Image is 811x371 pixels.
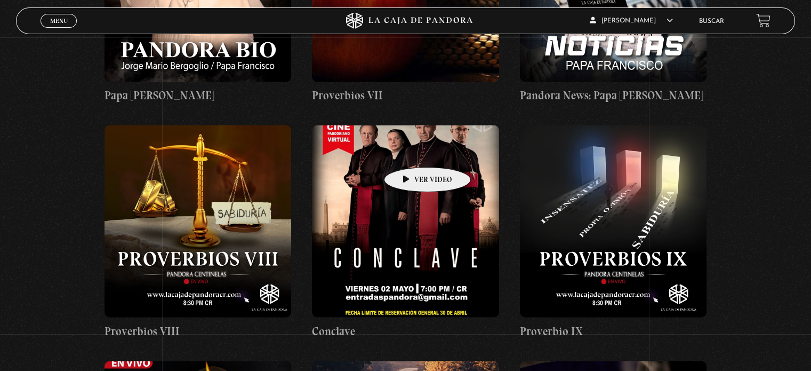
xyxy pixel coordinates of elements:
a: Proverbio IX [520,125,706,340]
h4: Proverbio IX [520,322,706,340]
span: Menu [50,18,68,24]
a: Conclave [312,125,499,340]
h4: Proverbios VII [312,87,499,104]
a: Buscar [699,18,724,25]
a: View your shopping cart [756,13,770,28]
span: [PERSON_NAME] [590,18,673,24]
span: Cerrar [46,27,71,34]
h4: Papa [PERSON_NAME] [105,87,291,104]
a: Proverbios VIII [105,125,291,340]
h4: Conclave [312,322,499,340]
h4: Proverbios VIII [105,322,291,340]
h4: Pandora News: Papa [PERSON_NAME] [520,87,706,104]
